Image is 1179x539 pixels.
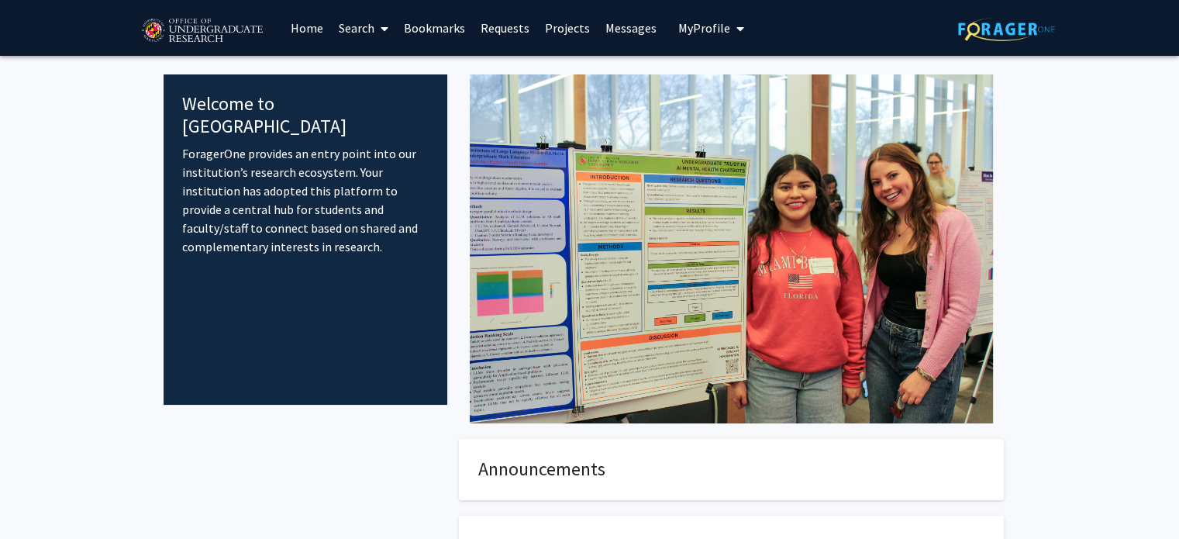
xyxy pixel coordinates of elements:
h4: Welcome to [GEOGRAPHIC_DATA] [182,93,429,138]
a: Messages [598,1,664,55]
img: Cover Image [470,74,993,423]
a: Requests [473,1,537,55]
span: My Profile [678,20,730,36]
img: ForagerOne Logo [958,17,1055,41]
a: Search [331,1,396,55]
a: Bookmarks [396,1,473,55]
a: Projects [537,1,598,55]
a: Home [283,1,331,55]
h4: Announcements [478,458,984,481]
p: ForagerOne provides an entry point into our institution’s research ecosystem. Your institution ha... [182,144,429,256]
iframe: To enrich screen reader interactions, please activate Accessibility in Grammarly extension settings [12,469,66,527]
img: University of Maryland Logo [136,12,267,50]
